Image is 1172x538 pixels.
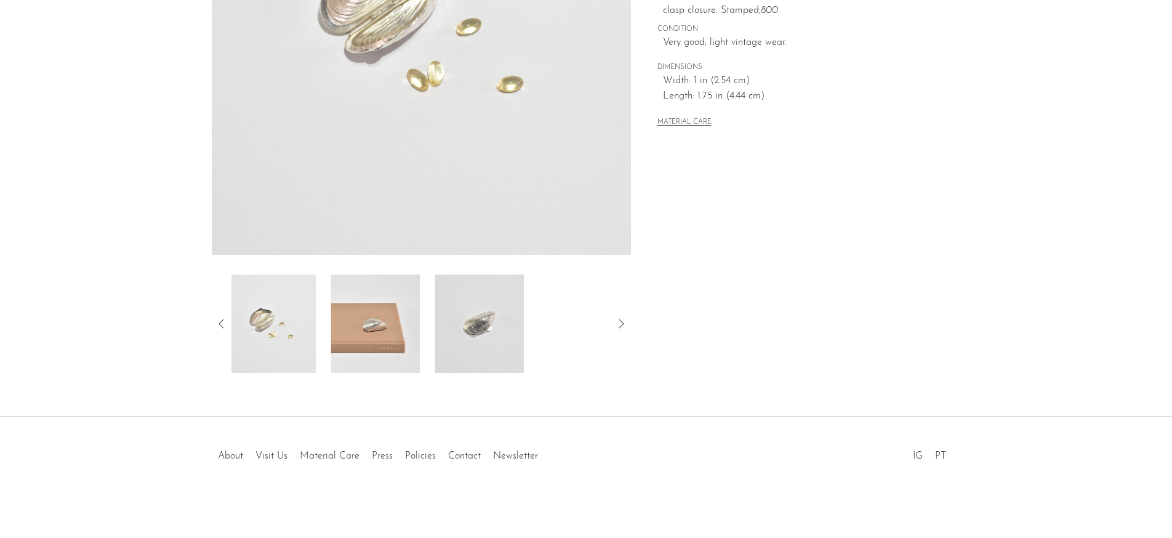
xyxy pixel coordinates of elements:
[331,275,420,373] img: Italian Mussel Pill Box
[663,35,934,51] span: Very good; light vintage wear.
[663,89,934,105] span: Length: 1.75 in (4.44 cm)
[227,275,316,373] img: Italian Mussel Pill Box
[218,451,243,461] a: About
[255,451,287,461] a: Visit Us
[212,441,544,465] ul: Quick links
[405,451,436,461] a: Policies
[435,275,524,373] img: Italian Mussel Pill Box
[657,24,934,35] span: CONDITION
[657,62,934,73] span: DIMENSIONS
[372,451,393,461] a: Press
[907,441,952,465] ul: Social Medias
[663,73,934,89] span: Width: 1 in (2.54 cm)
[657,118,712,127] button: MATERIAL CARE
[935,451,946,461] a: PT
[448,451,481,461] a: Contact
[761,6,780,15] em: 800.
[300,451,359,461] a: Material Care
[913,451,923,461] a: IG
